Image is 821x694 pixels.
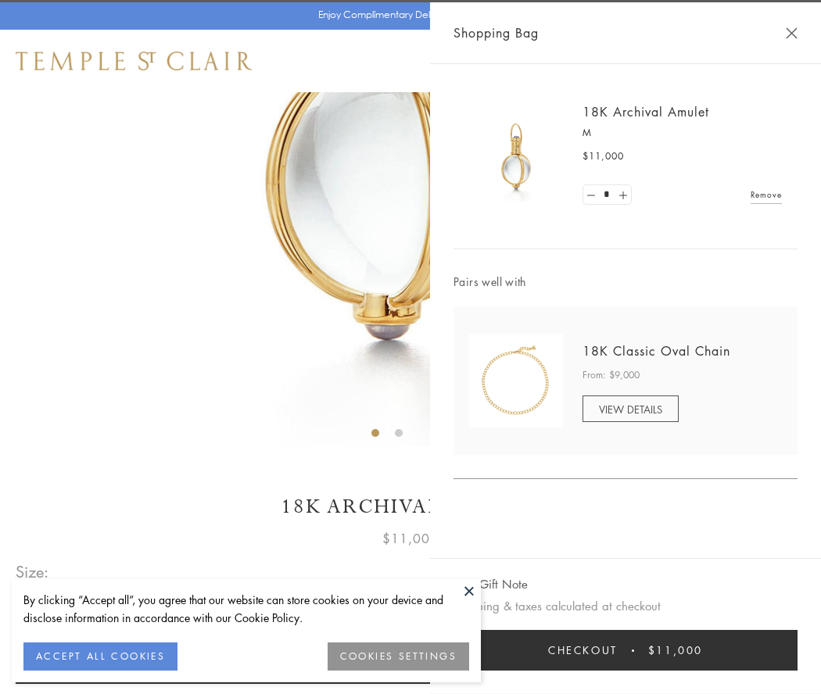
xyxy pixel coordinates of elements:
[23,591,469,627] div: By clicking “Accept all”, you agree that our website can store cookies on your device and disclos...
[615,185,630,205] a: Set quantity to 2
[648,642,703,659] span: $11,000
[328,642,469,671] button: COOKIES SETTINGS
[599,402,662,417] span: VIEW DETAILS
[786,27,798,39] button: Close Shopping Bag
[454,273,798,291] span: Pairs well with
[583,395,679,422] a: VIEW DETAILS
[318,7,496,23] p: Enjoy Complimentary Delivery & Returns
[583,148,624,164] span: $11,000
[16,52,252,70] img: Temple St. Clair
[583,103,709,120] a: 18K Archival Amulet
[454,630,798,671] button: Checkout $11,000
[454,596,798,616] p: Shipping & taxes calculated at checkout
[583,125,782,141] p: M
[469,109,563,203] img: 18K Archival Amulet
[469,334,563,427] img: N88865-OV18
[23,642,177,671] button: ACCEPT ALL COOKIES
[548,642,618,659] span: Checkout
[16,493,805,520] h1: 18K Archival Amulet
[16,559,50,585] span: Size:
[382,528,439,549] span: $11,000
[454,574,528,594] button: Add Gift Note
[454,23,539,43] span: Shopping Bag
[583,367,640,383] span: From: $9,000
[751,186,782,203] a: Remove
[583,342,730,360] a: 18K Classic Oval Chain
[583,185,599,205] a: Set quantity to 0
